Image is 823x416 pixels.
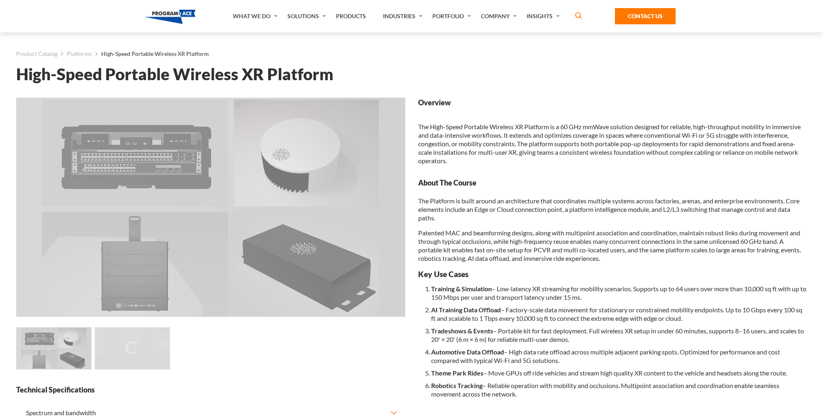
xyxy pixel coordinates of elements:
[16,327,91,370] img: High-Speed Portable Wireless XR Platform - Preview 0
[16,67,807,81] h1: High-Speed Portable Wireless XR Platform
[431,303,807,324] li: – Factory-scale data movement for stationary or constrained mobility endpoints. Up to 10 Gbps eve...
[418,269,807,279] h3: Key Use Cases
[431,348,504,356] b: Automotive Data Offload
[431,379,807,400] li: – Reliable operation with mobility and occlusions. Multipoint association and coordination enable...
[418,98,807,108] strong: Overview
[418,196,807,222] p: The Platform is built around an architecture that coordinates multiple systems across factories, ...
[431,382,483,389] b: Robotics Tracking
[92,49,209,59] li: High-Speed Portable Wireless XR Platform
[431,369,483,377] b: Theme Park Rides
[615,8,676,24] a: Contact Us
[431,346,807,367] li: – High data rate offload across multiple adjacent parking spots. Optimized for performance and co...
[16,98,405,317] img: High-Speed Portable Wireless XR Platform - Preview 0
[145,10,196,24] img: Program-Ace
[431,306,501,314] b: AI Training Data Offload
[16,385,405,395] strong: Technical Specifications
[418,122,807,165] p: The High-Speed Portable Wireless XR Platform is a 60 GHz mmWave solution designed for reliable, h...
[67,49,92,59] a: Platforms
[431,285,492,292] b: Training & Simulation
[418,228,807,262] p: Patented MAC and beamforming designs, along with multipoint association and coordination, maintai...
[418,178,807,188] strong: About The Course
[16,49,57,59] a: Product Catalog
[431,324,807,346] li: – Portable kit for fast deployment. Full wireless XR setup in under 60 minutes, supports 8–16 use...
[95,327,170,370] img: High-Speed Portable Wireless XR Platform - Preview 1
[431,327,493,335] b: Tradeshows & Events
[16,49,807,59] nav: breadcrumb
[431,282,807,303] li: – Low-latency XR streaming for mobility scenarios. Supports up to 64 users over more than 10,000 ...
[431,367,807,379] li: – Move GPUs off ride vehicles and stream high quality XR content to the vehicle and headsets alon...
